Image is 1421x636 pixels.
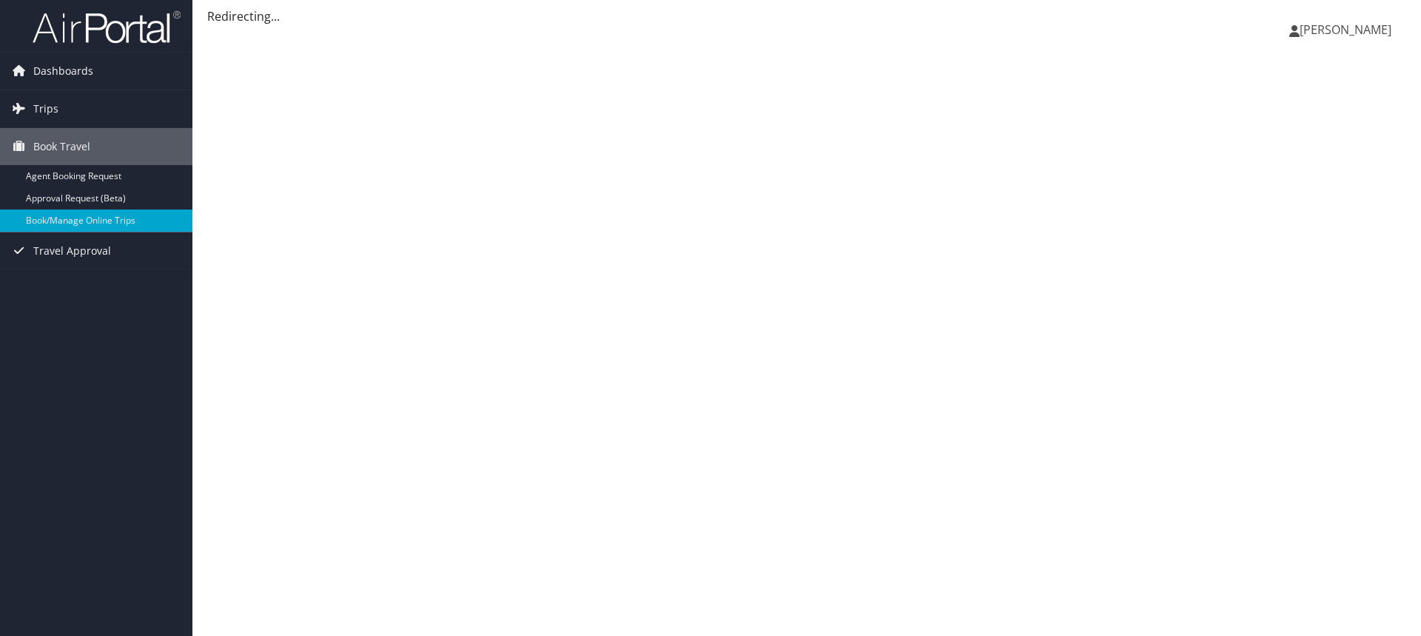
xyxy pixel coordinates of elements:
[33,90,58,127] span: Trips
[33,53,93,90] span: Dashboards
[207,7,1406,25] div: Redirecting...
[33,10,181,44] img: airportal-logo.png
[1300,21,1391,38] span: [PERSON_NAME]
[33,128,90,165] span: Book Travel
[33,232,111,270] span: Travel Approval
[1289,7,1406,52] a: [PERSON_NAME]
